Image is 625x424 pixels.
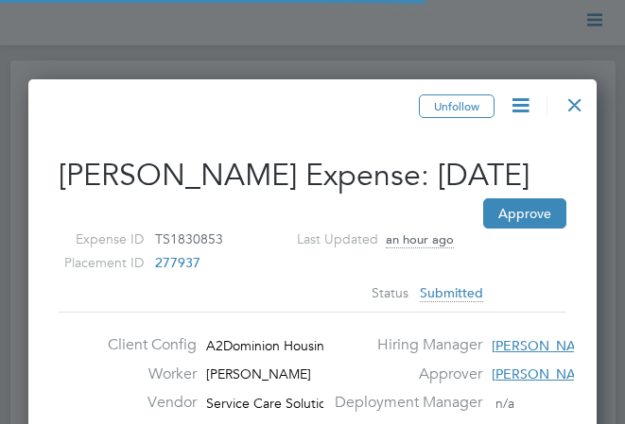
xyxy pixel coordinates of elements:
[155,254,200,271] span: 277937
[35,228,144,251] label: Expense ID
[492,365,600,382] span: [PERSON_NAME]
[483,198,566,229] button: Approve
[386,231,454,248] span: an hour ago
[206,337,375,354] span: A2Dominion Housing Group
[492,337,600,354] span: [PERSON_NAME]
[269,228,378,251] label: Last Updated
[93,365,197,384] label: Worker
[206,365,311,382] span: [PERSON_NAME]
[323,365,482,384] label: Approver
[206,395,363,412] span: Service Care Solutions Ltd
[93,335,197,355] label: Client Config
[420,284,483,302] span: Submitted
[93,393,197,413] label: Vendor
[59,156,566,195] h2: [PERSON_NAME] Expense:
[438,157,530,194] span: [DATE]
[35,251,144,275] label: Placement ID
[155,230,223,247] span: TS1830853
[419,94,495,119] button: Unfollow
[323,335,482,355] label: Hiring Manager
[372,281,408,305] label: Status
[495,395,514,412] span: n/a
[323,393,482,413] label: Deployment Manager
